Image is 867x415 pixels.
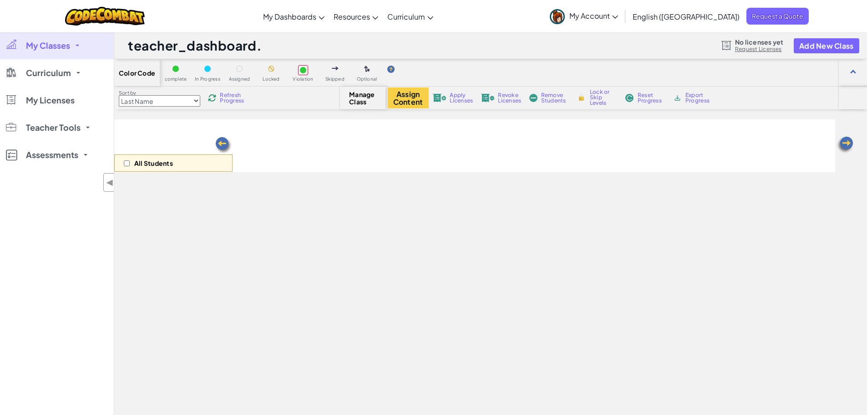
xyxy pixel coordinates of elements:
a: English ([GEOGRAPHIC_DATA]) [628,4,744,29]
a: Curriculum [383,4,438,29]
a: My Account [545,2,623,31]
img: Arrow_Left.png [836,136,854,154]
span: Violation [293,77,313,82]
span: My Account [569,11,618,20]
img: IconOptionalLevel.svg [364,66,370,73]
img: avatar [550,9,565,24]
span: Skipped [325,77,345,82]
img: IconReset.svg [625,94,634,102]
span: ◀ [106,176,114,189]
span: Teacher Tools [26,123,81,132]
span: Export Progress [685,92,713,103]
span: My Classes [26,41,70,50]
p: All Students [134,159,173,167]
span: My Dashboards [263,12,316,21]
a: Request a Quote [746,8,809,25]
span: My Licenses [26,96,75,104]
img: IconSkippedLevel.svg [332,67,339,70]
img: IconLicenseApply.svg [433,94,446,102]
span: Lock or Skip Levels [590,89,617,106]
span: Resources [334,12,370,21]
span: Refresh Progress [220,92,248,103]
span: Manage Class [349,91,376,105]
span: English ([GEOGRAPHIC_DATA]) [633,12,740,21]
span: Apply Licenses [450,92,473,103]
span: complete [165,77,187,82]
img: IconArchive.svg [673,94,682,102]
span: No licenses yet [735,38,783,46]
span: Assessments [26,151,78,159]
span: Color Code [119,69,155,77]
a: Request Licenses [735,46,783,53]
img: IconLock.svg [577,93,586,102]
span: Locked [263,77,279,82]
img: IconLicenseRevoke.svg [481,94,495,102]
a: Resources [329,4,383,29]
span: Optional [357,77,377,82]
button: Add New Class [794,38,859,53]
span: Curriculum [387,12,425,21]
span: Assigned [229,77,250,82]
img: IconRemoveStudents.svg [529,94,537,102]
h1: teacher_dashboard. [128,37,262,54]
span: In Progress [195,77,220,82]
span: Reset Progress [638,92,665,103]
span: Revoke Licenses [498,92,521,103]
button: Assign Content [388,87,429,108]
label: Sort by [119,89,200,97]
img: IconReload.svg [208,94,216,102]
span: Remove Students [541,92,568,103]
img: IconHint.svg [387,66,395,73]
img: CodeCombat logo [65,7,145,26]
a: My Dashboards [259,4,329,29]
img: Arrow_Left.png [214,136,233,154]
span: Curriculum [26,69,71,77]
